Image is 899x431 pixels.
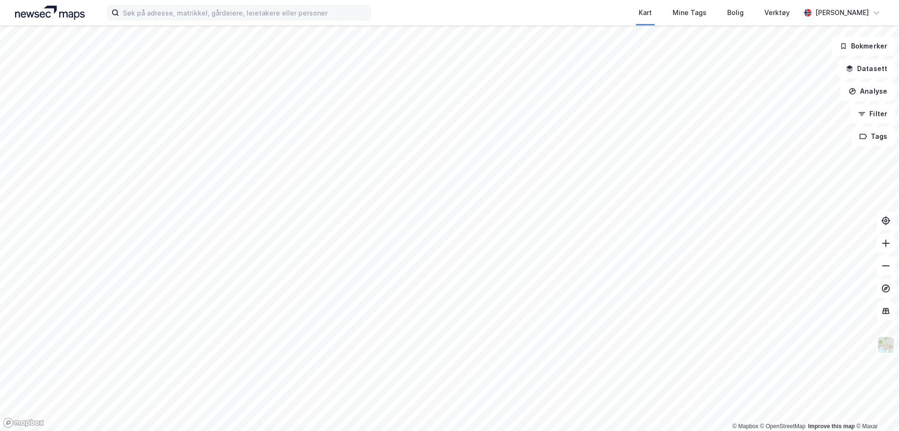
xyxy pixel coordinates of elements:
button: Tags [851,127,895,146]
div: [PERSON_NAME] [815,7,869,18]
a: Improve this map [808,423,855,430]
button: Datasett [838,59,895,78]
button: Analyse [841,82,895,101]
a: Mapbox [732,423,758,430]
div: Kontrollprogram for chat [852,386,899,431]
button: Bokmerker [832,37,895,56]
div: Bolig [727,7,744,18]
img: Z [877,336,895,354]
div: Mine Tags [673,7,706,18]
button: Filter [850,104,895,123]
div: Kart [639,7,652,18]
div: Verktøy [764,7,790,18]
a: Mapbox homepage [3,417,44,428]
img: logo.a4113a55bc3d86da70a041830d287a7e.svg [15,6,85,20]
a: OpenStreetMap [760,423,806,430]
iframe: Chat Widget [852,386,899,431]
input: Søk på adresse, matrikkel, gårdeiere, leietakere eller personer [119,6,370,20]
